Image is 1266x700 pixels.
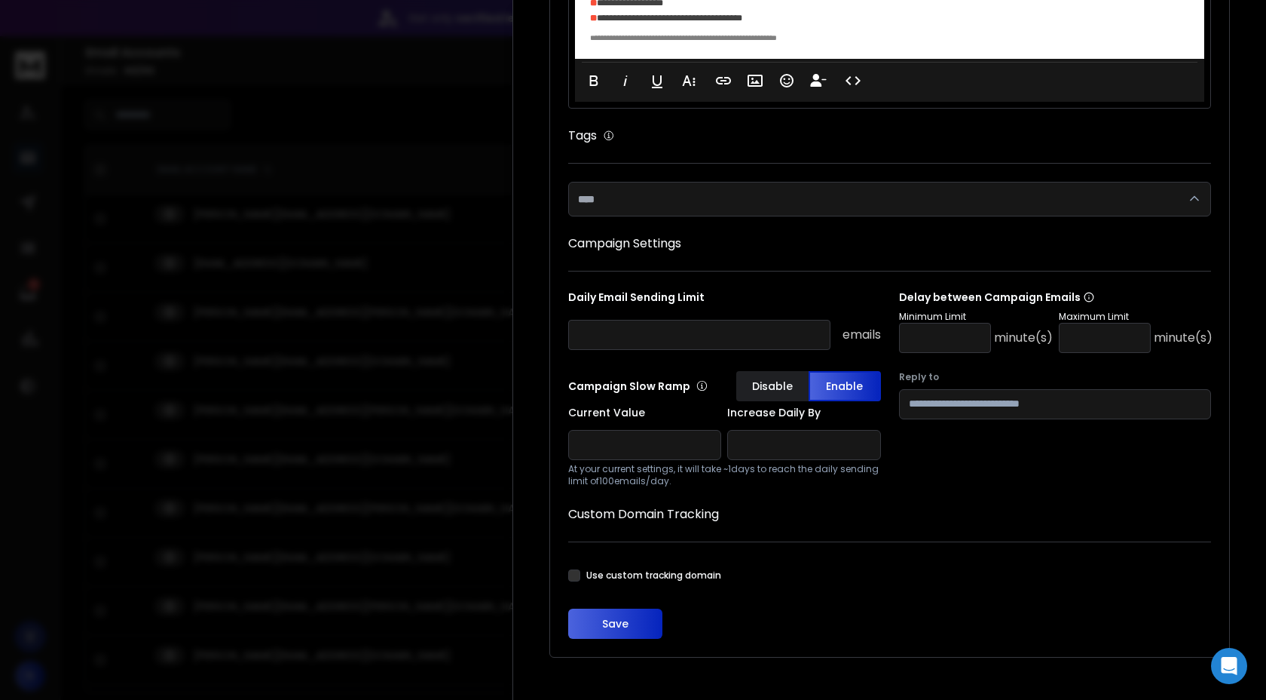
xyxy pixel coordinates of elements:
[1059,311,1212,323] p: Maximum Limit
[1211,648,1247,684] div: Open Intercom Messenger
[568,290,881,311] p: Daily Email Sending Limit
[736,371,809,401] button: Disable
[994,329,1053,347] p: minute(s)
[568,463,881,487] p: At your current settings, it will take ~ 1 days to reach the daily sending limit of 100 emails/day.
[568,379,708,394] p: Campaign Slow Ramp
[899,311,1053,323] p: Minimum Limit
[709,66,738,96] button: Insert Link (⌘K)
[568,609,662,639] button: Save
[611,66,640,96] button: Italic (⌘I)
[899,371,1212,383] label: Reply to
[839,66,867,96] button: Code View
[741,66,769,96] button: Insert Image (⌘P)
[804,66,833,96] button: Insert Unsubscribe Link
[842,326,881,344] p: emails
[568,505,1211,523] h1: Custom Domain Tracking
[586,570,721,582] label: Use custom tracking domain
[809,371,881,401] button: Enable
[643,66,671,96] button: Underline (⌘U)
[727,407,880,418] label: Increase Daily By
[568,407,721,418] label: Current Value
[579,66,608,96] button: Bold (⌘B)
[568,127,597,145] h1: Tags
[772,66,801,96] button: Emoticons
[1154,329,1212,347] p: minute(s)
[568,235,1211,253] h1: Campaign Settings
[674,66,703,96] button: More Text
[899,290,1212,305] p: Delay between Campaign Emails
